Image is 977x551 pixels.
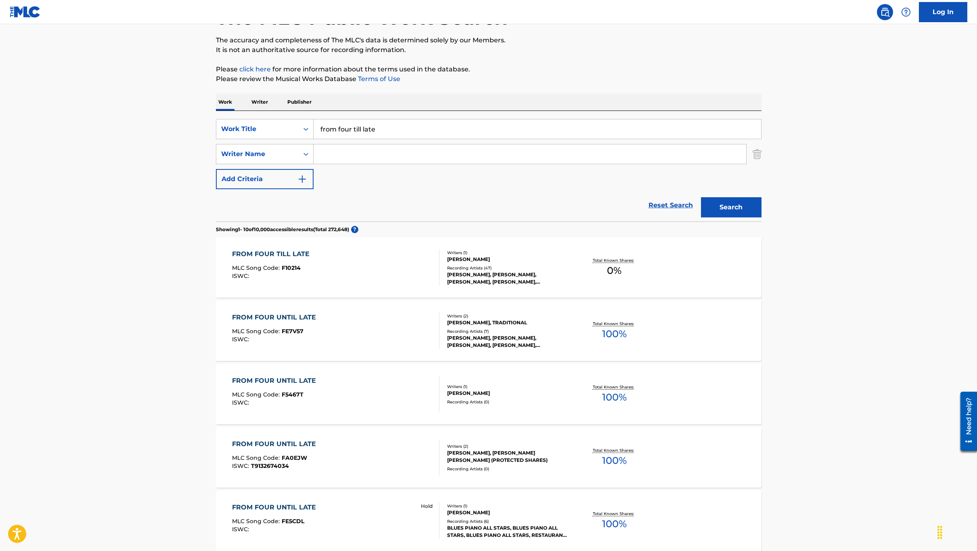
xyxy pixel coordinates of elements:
a: FROM FOUR TILL LATEMLC Song Code:F10214ISWC:Writers (1)[PERSON_NAME]Recording Artists (47)[PERSON... [216,237,762,298]
span: F5467T [282,391,303,398]
p: Hold [421,503,433,510]
div: [PERSON_NAME], TRADITIONAL [447,319,569,326]
span: MLC Song Code : [232,518,282,525]
img: MLC Logo [10,6,41,18]
div: [PERSON_NAME] [447,256,569,263]
div: Writers ( 1 ) [447,503,569,509]
span: ISWC : [232,526,251,533]
form: Search Form [216,119,762,221]
a: FROM FOUR UNTIL LATEMLC Song Code:FA0EJWISWC:T9132674034Writers (2)[PERSON_NAME], [PERSON_NAME] [... [216,427,762,488]
div: Drag [933,520,946,545]
p: Writer [249,94,270,111]
span: ? [351,226,358,233]
iframe: Chat Widget [937,512,977,551]
p: Total Known Shares: [593,447,636,453]
span: FA0EJW [282,454,307,461]
a: click here [239,65,271,73]
span: ISWC : [232,399,251,406]
div: [PERSON_NAME] [447,390,569,397]
span: T9132674034 [251,462,289,470]
div: FROM FOUR UNTIL LATE [232,503,320,512]
span: ISWC : [232,336,251,343]
div: Writer Name [221,149,294,159]
span: ISWC : [232,462,251,470]
div: Writers ( 1 ) [447,384,569,390]
span: 100 % [602,517,627,531]
img: search [880,7,890,17]
img: 9d2ae6d4665cec9f34b9.svg [297,174,307,184]
iframe: Resource Center [954,388,977,453]
span: FE7V57 [282,328,303,335]
div: FROM FOUR TILL LATE [232,249,314,259]
div: Recording Artists ( 0 ) [447,466,569,472]
img: help [901,7,911,17]
a: FROM FOUR UNTIL LATEMLC Song Code:FE7V57ISWC:Writers (2)[PERSON_NAME], TRADITIONALRecording Artis... [216,301,762,361]
div: [PERSON_NAME], [PERSON_NAME] [PERSON_NAME] (PROTECTED SHARES) [447,449,569,464]
p: Work [216,94,234,111]
span: MLC Song Code : [232,454,282,461]
button: Add Criteria [216,169,314,189]
div: Recording Artists ( 0 ) [447,399,569,405]
div: Writers ( 2 ) [447,313,569,319]
span: ISWC : [232,272,251,280]
p: Showing 1 - 10 of 10,000 accessible results (Total 272,648 ) [216,226,349,233]
div: Help [898,4,914,20]
a: Terms of Use [356,75,400,83]
img: Delete Criterion [753,144,762,164]
a: Public Search [877,4,893,20]
span: 100 % [602,327,627,341]
div: Recording Artists ( 6 ) [447,518,569,524]
div: FROM FOUR UNTIL LATE [232,313,320,322]
span: MLC Song Code : [232,391,282,398]
div: Recording Artists ( 47 ) [447,265,569,271]
a: Reset Search [644,196,697,214]
span: 100 % [602,453,627,468]
p: It is not an authoritative source for recording information. [216,45,762,55]
a: Log In [919,2,967,22]
p: Please for more information about the terms used in the database. [216,65,762,74]
span: FE5CDL [282,518,304,525]
a: FROM FOUR UNTIL LATEMLC Song Code:F5467TISWC:Writers (1)[PERSON_NAME]Recording Artists (0)Total K... [216,364,762,424]
span: 0 % [607,263,621,278]
p: Publisher [285,94,314,111]
div: [PERSON_NAME], [PERSON_NAME], [PERSON_NAME], [PERSON_NAME], [PERSON_NAME] [447,271,569,286]
button: Search [701,197,762,217]
div: Recording Artists ( 7 ) [447,328,569,334]
div: Work Title [221,124,294,134]
p: Total Known Shares: [593,257,636,263]
div: Writers ( 2 ) [447,443,569,449]
span: 100 % [602,390,627,405]
div: Writers ( 1 ) [447,250,569,256]
div: [PERSON_NAME], [PERSON_NAME], [PERSON_NAME], [PERSON_NAME], [PERSON_NAME] [447,334,569,349]
div: BLUES PIANO ALL STARS, BLUES PIANO ALL STARS, BLUES PIANO ALL STARS, RESTAURANT MUSIC ACADEMY, [G... [447,524,569,539]
p: The accuracy and completeness of The MLC's data is determined solely by our Members. [216,35,762,45]
p: Total Known Shares: [593,511,636,517]
p: Please review the Musical Works Database [216,74,762,84]
a: FROM FOUR UNTIL LATEMLC Song Code:FE5CDLISWC: HoldWriters (1)[PERSON_NAME]Recording Artists (6)BL... [216,490,762,551]
p: Total Known Shares: [593,384,636,390]
div: FROM FOUR UNTIL LATE [232,376,320,386]
p: Total Known Shares: [593,321,636,327]
div: [PERSON_NAME] [447,509,569,516]
span: MLC Song Code : [232,328,282,335]
span: MLC Song Code : [232,264,282,271]
div: FROM FOUR UNTIL LATE [232,439,320,449]
span: F10214 [282,264,301,271]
